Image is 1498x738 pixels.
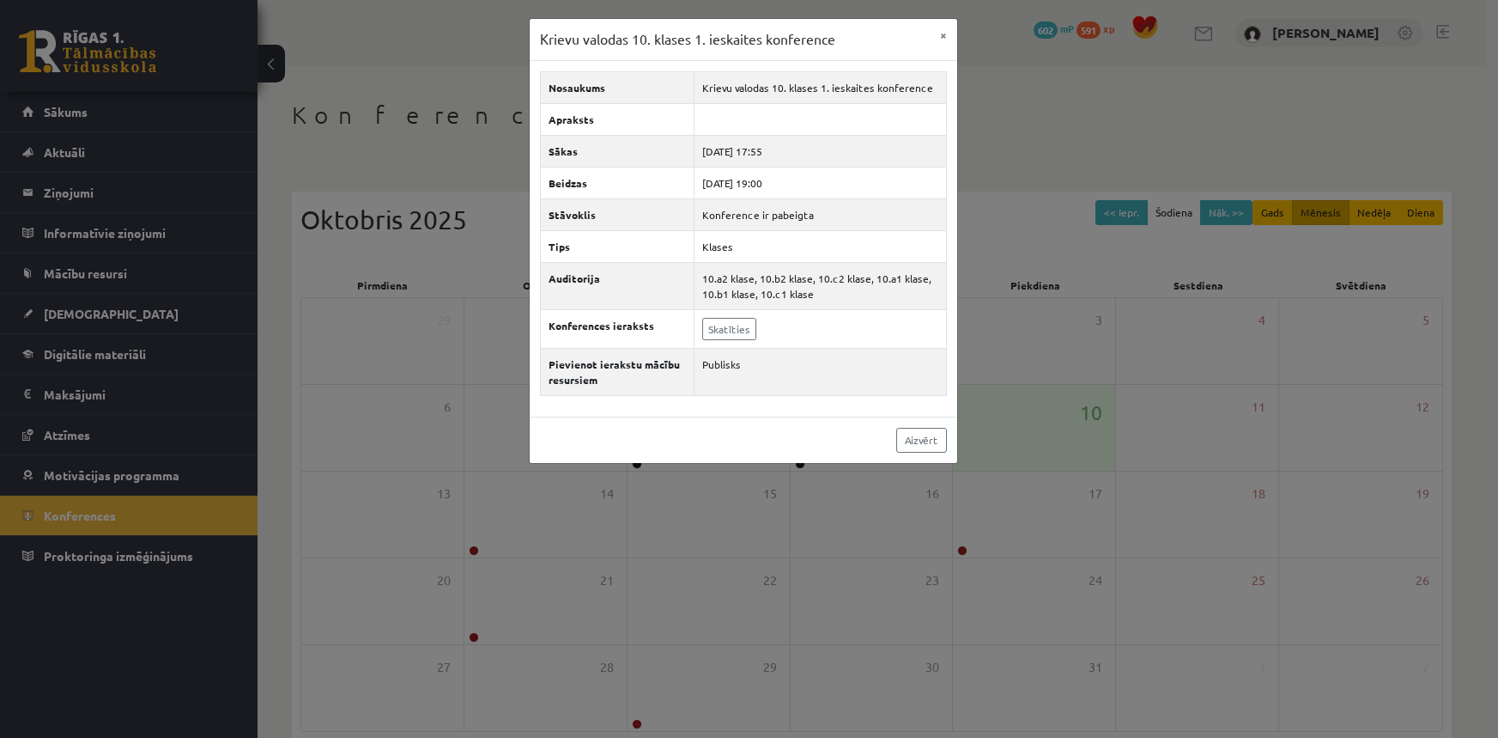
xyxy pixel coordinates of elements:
td: Publisks [694,348,946,395]
h3: Krievu valodas 10. klases 1. ieskaites konference [540,29,835,50]
th: Tips [540,230,694,262]
th: Nosaukums [540,71,694,103]
th: Apraksts [540,103,694,135]
a: Skatīties [702,318,756,340]
td: [DATE] 17:55 [694,135,946,167]
a: Aizvērt [896,428,947,453]
button: × [930,19,957,52]
th: Stāvoklis [540,198,694,230]
th: Sākas [540,135,694,167]
th: Auditorija [540,262,694,309]
th: Beidzas [540,167,694,198]
td: Klases [694,230,946,262]
td: Konference ir pabeigta [694,198,946,230]
td: [DATE] 19:00 [694,167,946,198]
td: 10.a2 klase, 10.b2 klase, 10.c2 klase, 10.a1 klase, 10.b1 klase, 10.c1 klase [694,262,946,309]
th: Konferences ieraksts [540,309,694,348]
th: Pievienot ierakstu mācību resursiem [540,348,694,395]
td: Krievu valodas 10. klases 1. ieskaites konference [694,71,946,103]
